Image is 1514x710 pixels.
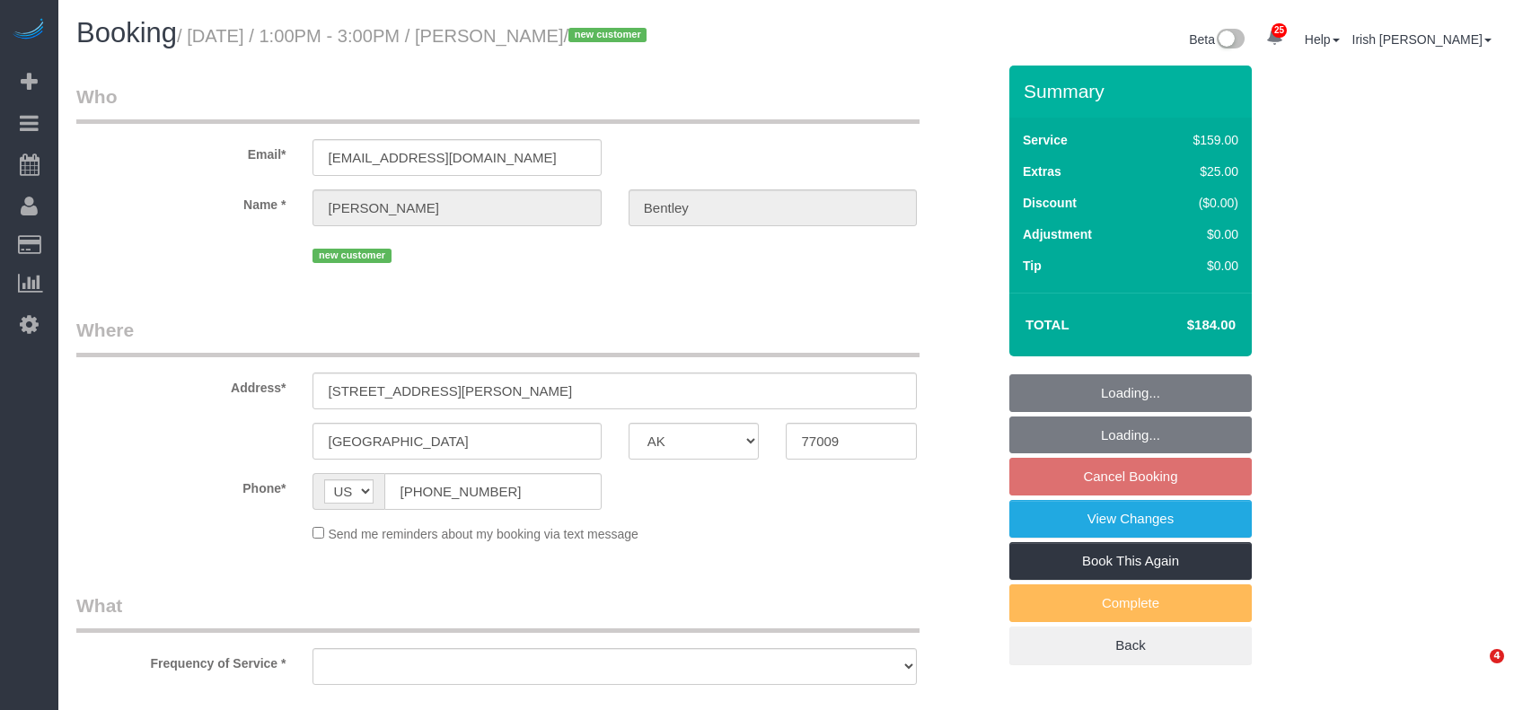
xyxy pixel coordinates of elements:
[76,83,920,124] legend: Who
[629,189,917,226] input: Last Name*
[1023,225,1092,243] label: Adjustment
[1155,162,1238,180] div: $25.00
[384,473,601,510] input: Phone*
[1155,257,1238,275] div: $0.00
[1352,32,1492,47] a: Irish [PERSON_NAME]
[1009,500,1252,538] a: View Changes
[312,249,391,263] span: new customer
[312,423,601,460] input: City*
[1189,32,1245,47] a: Beta
[1023,131,1068,149] label: Service
[1305,32,1340,47] a: Help
[1024,81,1243,101] h3: Summary
[63,648,299,672] label: Frequency of Service *
[1155,194,1238,212] div: ($0.00)
[1490,649,1504,663] span: 4
[1025,317,1069,332] strong: Total
[312,139,601,176] input: Email*
[568,28,647,42] span: new customer
[1257,18,1292,57] a: 25
[177,26,652,46] small: / [DATE] / 1:00PM - 3:00PM / [PERSON_NAME]
[786,423,917,460] input: Zip Code*
[1133,318,1236,333] h4: $184.00
[1215,29,1245,52] img: New interface
[1023,162,1061,180] label: Extras
[63,139,299,163] label: Email*
[76,592,920,633] legend: What
[564,26,653,46] span: /
[312,189,601,226] input: First Name*
[1009,627,1252,664] a: Back
[11,18,47,43] img: Automaid Logo
[1155,131,1238,149] div: $159.00
[1155,225,1238,243] div: $0.00
[1272,23,1287,38] span: 25
[328,527,638,541] span: Send me reminders about my booking via text message
[63,189,299,214] label: Name *
[76,17,177,48] span: Booking
[1453,649,1496,692] iframe: Intercom live chat
[1023,257,1042,275] label: Tip
[1009,542,1252,580] a: Book This Again
[1023,194,1077,212] label: Discount
[76,317,920,357] legend: Where
[63,373,299,397] label: Address*
[63,473,299,497] label: Phone*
